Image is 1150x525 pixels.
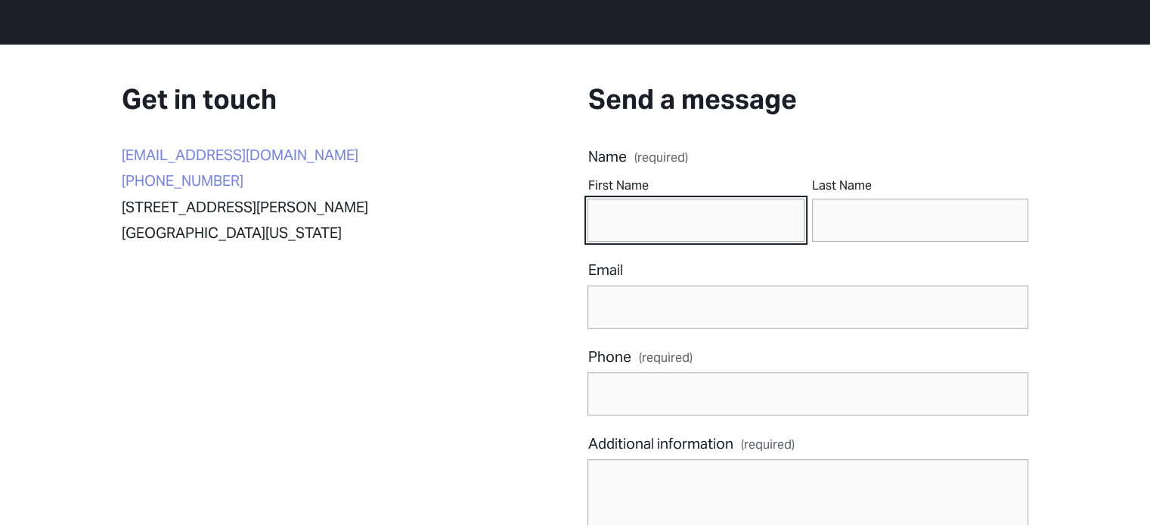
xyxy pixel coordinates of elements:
span: (required) [740,434,794,456]
span: (required) [638,352,692,364]
div: First Name [587,175,804,199]
span: Email [587,257,622,283]
p: [STREET_ADDRESS][PERSON_NAME] [GEOGRAPHIC_DATA][US_STATE] [122,194,485,246]
a: [PHONE_NUMBER] [122,171,243,190]
a: [EMAIL_ADDRESS][DOMAIN_NAME] [122,146,358,164]
h3: Send a message [587,82,1028,118]
span: Phone [587,344,631,370]
h3: Get in touch [122,82,485,118]
span: Additional information [587,431,733,457]
span: Name [587,144,626,170]
div: Last Name [812,175,1029,199]
span: (required) [634,152,687,164]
